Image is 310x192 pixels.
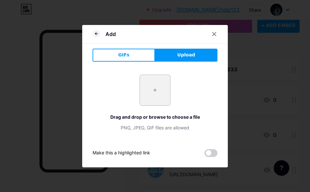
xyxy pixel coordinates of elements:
div: Make this a highlighted link [93,149,150,157]
span: GIFs [118,52,129,58]
button: Upload [155,49,217,62]
div: Drag and drop or browse to choose a file [93,114,217,120]
span: Upload [177,52,195,58]
div: Add [105,30,116,38]
button: GIFs [93,49,155,62]
div: PNG, JPEG, GIF files are allowed [93,124,217,131]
